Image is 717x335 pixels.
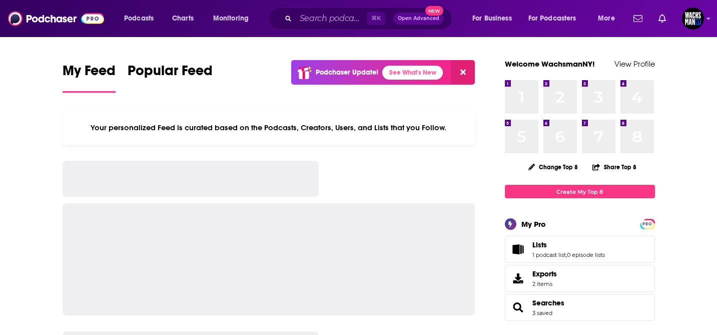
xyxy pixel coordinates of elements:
[505,294,655,321] span: Searches
[532,269,557,278] span: Exports
[128,62,213,85] span: Popular Feed
[382,66,443,80] a: See What's New
[296,11,367,27] input: Search podcasts, credits, & more...
[566,251,567,258] span: ,
[398,16,439,21] span: Open Advanced
[508,242,528,256] a: Lists
[425,6,443,16] span: New
[532,240,547,249] span: Lists
[641,220,653,228] span: PRO
[505,185,655,198] a: Create My Top 8
[124,12,154,26] span: Podcasts
[505,59,595,69] a: Welcome WachsmanNY!
[654,10,670,27] a: Show notifications dropdown
[63,62,116,85] span: My Feed
[598,12,615,26] span: More
[8,9,104,28] img: Podchaser - Follow, Share and Rate Podcasts
[472,12,512,26] span: For Business
[367,12,385,25] span: ⌘ K
[465,11,524,27] button: open menu
[532,251,566,258] a: 1 podcast list
[316,68,378,77] p: Podchaser Update!
[172,12,194,26] span: Charts
[641,220,653,227] a: PRO
[532,280,557,287] span: 2 items
[532,240,605,249] a: Lists
[528,12,576,26] span: For Podcasters
[532,298,564,307] a: Searches
[591,11,627,27] button: open menu
[63,111,475,145] div: Your personalized Feed is curated based on the Podcasts, Creators, Users, and Lists that you Follow.
[117,11,167,27] button: open menu
[505,265,655,292] a: Exports
[213,12,249,26] span: Monitoring
[682,8,704,30] img: User Profile
[393,13,444,25] button: Open AdvancedNew
[682,8,704,30] button: Show profile menu
[508,271,528,285] span: Exports
[521,219,546,229] div: My Pro
[682,8,704,30] span: Logged in as WachsmanNY
[508,300,528,314] a: Searches
[128,62,213,93] a: Popular Feed
[522,11,591,27] button: open menu
[522,161,584,173] button: Change Top 8
[592,157,637,177] button: Share Top 8
[166,11,200,27] a: Charts
[278,7,462,30] div: Search podcasts, credits, & more...
[206,11,262,27] button: open menu
[614,59,655,69] a: View Profile
[567,251,605,258] a: 0 episode lists
[532,309,552,316] a: 3 saved
[63,62,116,93] a: My Feed
[505,236,655,263] span: Lists
[629,10,646,27] a: Show notifications dropdown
